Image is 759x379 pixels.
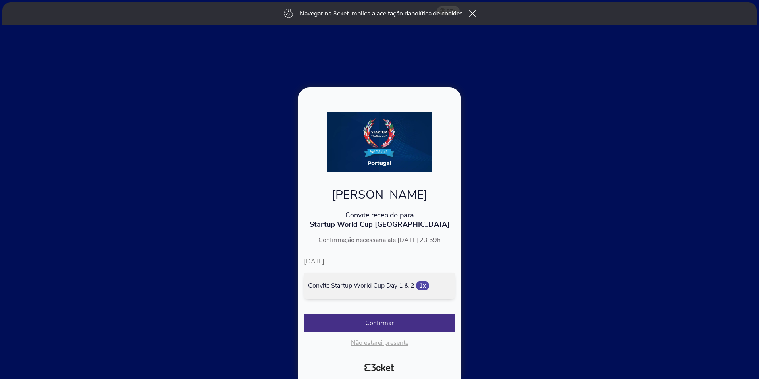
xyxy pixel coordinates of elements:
[304,257,455,266] p: [DATE]
[304,314,455,332] button: Confirmar
[304,338,455,347] p: Não estarei presente
[308,281,414,290] span: Convite Startup World Cup Day 1 & 2
[300,9,463,18] p: Navegar na 3cket implica a aceitação da
[318,236,441,244] span: Confirmação necessária até [DATE] 23:59h
[411,9,463,18] a: política de cookies
[304,220,455,229] p: Startup World Cup [GEOGRAPHIC_DATA]
[304,187,455,203] p: [PERSON_NAME]
[327,112,433,172] img: 6b237789852548a296b59f189809f19e.webp
[416,281,429,290] span: 1x
[304,210,455,220] p: Convite recebido para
